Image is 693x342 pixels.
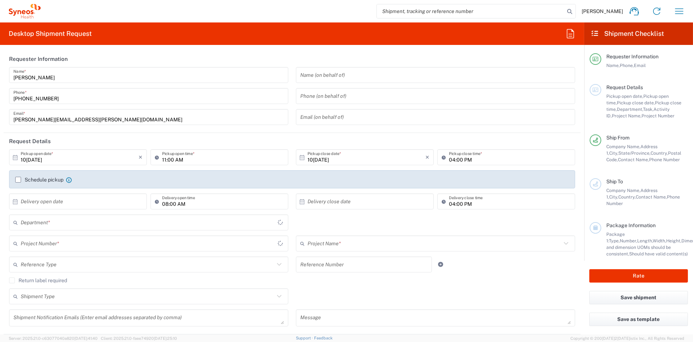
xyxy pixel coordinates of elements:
[617,100,655,105] span: Pickup close date,
[636,194,667,200] span: Contact Name,
[606,144,640,149] span: Company Name,
[15,177,63,183] label: Schedule pickup
[9,29,92,38] h2: Desktop Shipment Request
[9,55,68,63] h2: Requester Information
[589,313,688,326] button: Save as template
[609,238,620,243] span: Type,
[618,194,636,200] span: Country,
[436,259,446,270] a: Add Reference
[637,238,653,243] span: Length,
[425,151,429,163] i: ×
[620,238,637,243] span: Number,
[139,151,143,163] i: ×
[634,63,646,68] span: Email
[589,291,688,304] button: Save shipment
[609,194,618,200] span: City,
[9,138,51,145] h2: Request Details
[606,179,623,184] span: Ship To
[9,336,98,341] span: Server: 2025.21.0-c63077040a8
[589,269,688,283] button: Rate
[606,135,630,141] span: Ship From
[591,29,664,38] h2: Shipment Checklist
[651,150,668,156] span: Country,
[149,336,177,341] span: 20[DATE]:25:10
[582,8,623,14] span: [PERSON_NAME]
[101,336,177,341] span: Client: 2025.21.0-faee749
[606,222,656,228] span: Package Information
[69,336,98,341] span: 20[DATE]:41:40
[609,150,618,156] span: City,
[617,107,643,112] span: Department,
[570,335,684,342] span: Copyright © 200[DATE]2[DATE]istix Inc., All Rights Reserved
[612,113,642,118] span: Project Name,
[314,336,333,340] a: Feedback
[606,232,625,243] span: Package 1:
[606,54,659,59] span: Requester Information
[9,278,67,283] label: Return label required
[377,4,565,18] input: Shipment, tracking or reference number
[606,188,640,193] span: Company Name,
[629,251,688,256] span: Should have valid content(s)
[606,93,643,99] span: Pickup open date,
[618,150,651,156] span: State/Province,
[643,107,653,112] span: Task,
[618,157,649,162] span: Contact Name,
[606,84,643,90] span: Request Details
[649,157,680,162] span: Phone Number
[296,336,314,340] a: Support
[666,238,681,243] span: Height,
[642,113,675,118] span: Project Number
[606,63,620,68] span: Name,
[653,238,666,243] span: Width,
[620,63,634,68] span: Phone,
